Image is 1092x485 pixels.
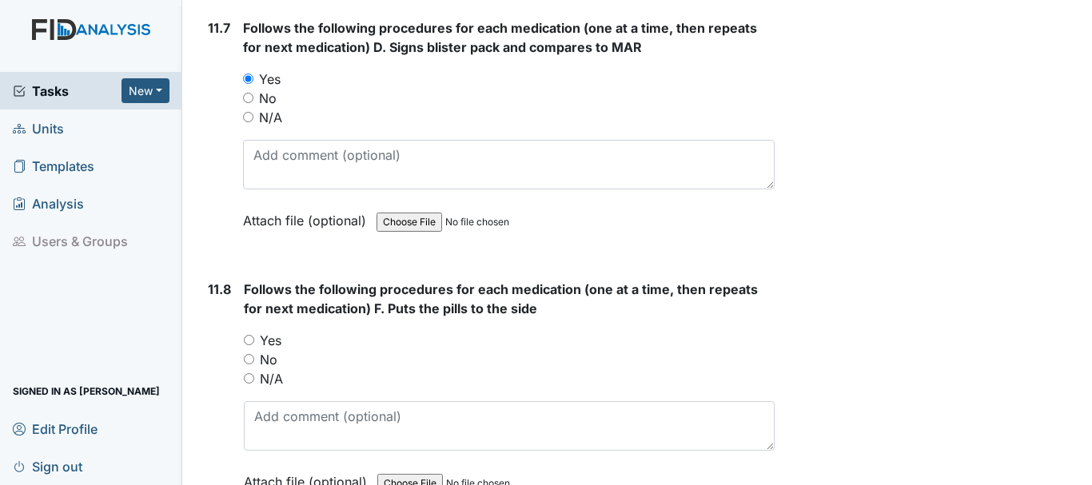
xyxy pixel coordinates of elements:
label: Yes [259,70,281,89]
span: Sign out [13,454,82,479]
span: Analysis [13,191,84,216]
label: No [259,89,277,108]
label: No [260,350,277,369]
label: Attach file (optional) [243,202,373,230]
label: Yes [260,331,281,350]
label: N/A [259,108,282,127]
button: New [122,78,169,103]
span: Templates [13,153,94,178]
span: Signed in as [PERSON_NAME] [13,379,160,404]
input: N/A [244,373,254,384]
input: No [244,354,254,364]
span: Edit Profile [13,416,98,441]
label: 11.8 [208,280,231,299]
input: N/A [243,112,253,122]
input: Yes [243,74,253,84]
a: Tasks [13,81,122,101]
span: Units [13,116,64,141]
label: N/A [260,369,283,388]
input: Yes [244,335,254,345]
span: Follows the following procedures for each medication (one at a time, then repeats for next medica... [244,281,758,316]
span: Follows the following procedures for each medication (one at a time, then repeats for next medica... [243,20,757,55]
input: No [243,93,253,103]
label: 11.7 [208,18,230,38]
